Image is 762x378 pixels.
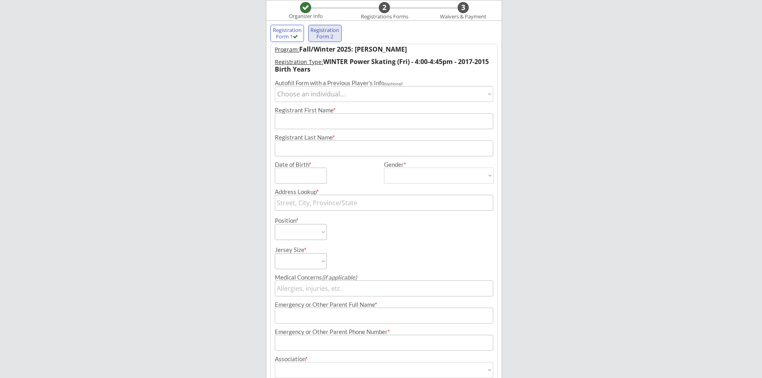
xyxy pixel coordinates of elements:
[275,80,493,86] div: Autofill Form with a Previous Player's Info
[275,107,493,113] div: Registrant First Name
[275,162,316,168] div: Date of Birth
[275,302,493,308] div: Emergency or Other Parent Full Name
[384,81,402,86] em: (optional)
[275,46,299,53] u: Program:
[275,195,493,211] input: Street, City, Province/State
[272,27,302,40] div: Registration Form 1
[275,189,493,195] div: Address Lookup
[275,247,316,253] div: Jersey Size
[284,13,328,20] div: Organizer Info
[275,274,493,280] div: Medical Concerns
[310,27,340,40] div: Registration Form 2
[384,162,494,168] div: Gender
[275,329,493,335] div: Emergency or Other Parent Phone Number
[275,58,323,66] u: Registration Type:
[322,274,357,281] em: (if applicable)
[275,356,493,362] div: Association
[275,218,316,224] div: Position
[436,14,491,20] div: Waivers & Payment
[458,3,469,12] div: 3
[379,3,390,12] div: 2
[275,57,490,74] strong: WINTER Power Skating (Fri) - 4:00-4:45pm - 2017-2015 Birth Years
[275,280,493,296] input: Allergies, injuries, etc.
[275,134,493,140] div: Registrant Last Name
[299,45,407,54] strong: Fall/Winter 2025: [PERSON_NAME]
[357,14,412,20] div: Registrations Forms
